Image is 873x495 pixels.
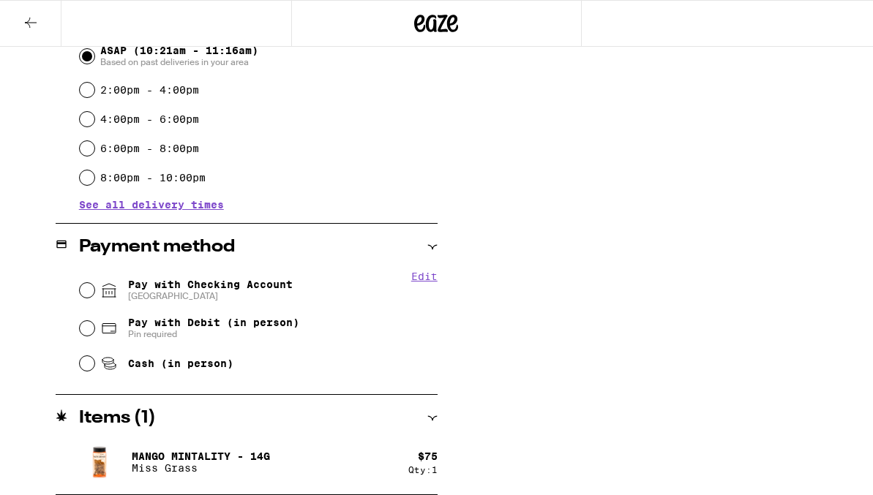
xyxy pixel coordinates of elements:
[100,113,199,125] label: 4:00pm - 6:00pm
[128,358,233,369] span: Cash (in person)
[418,450,438,462] div: $ 75
[411,271,438,282] button: Edit
[132,450,270,462] p: Mango Mintality - 14g
[100,143,199,154] label: 6:00pm - 8:00pm
[100,45,258,68] span: ASAP (10:21am - 11:16am)
[128,279,293,302] span: Pay with Checking Account
[79,409,156,427] h2: Items ( 1 )
[100,84,199,96] label: 2:00pm - 4:00pm
[128,328,299,340] span: Pin required
[128,290,293,302] span: [GEOGRAPHIC_DATA]
[128,317,299,328] span: Pay with Debit (in person)
[132,462,270,474] p: Miss Grass
[408,465,438,475] div: Qty: 1
[79,200,224,210] button: See all delivery times
[79,442,120,483] img: Miss Grass - Mango Mintality - 14g
[100,56,258,68] span: Based on past deliveries in your area
[100,172,206,184] label: 8:00pm - 10:00pm
[79,238,235,256] h2: Payment method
